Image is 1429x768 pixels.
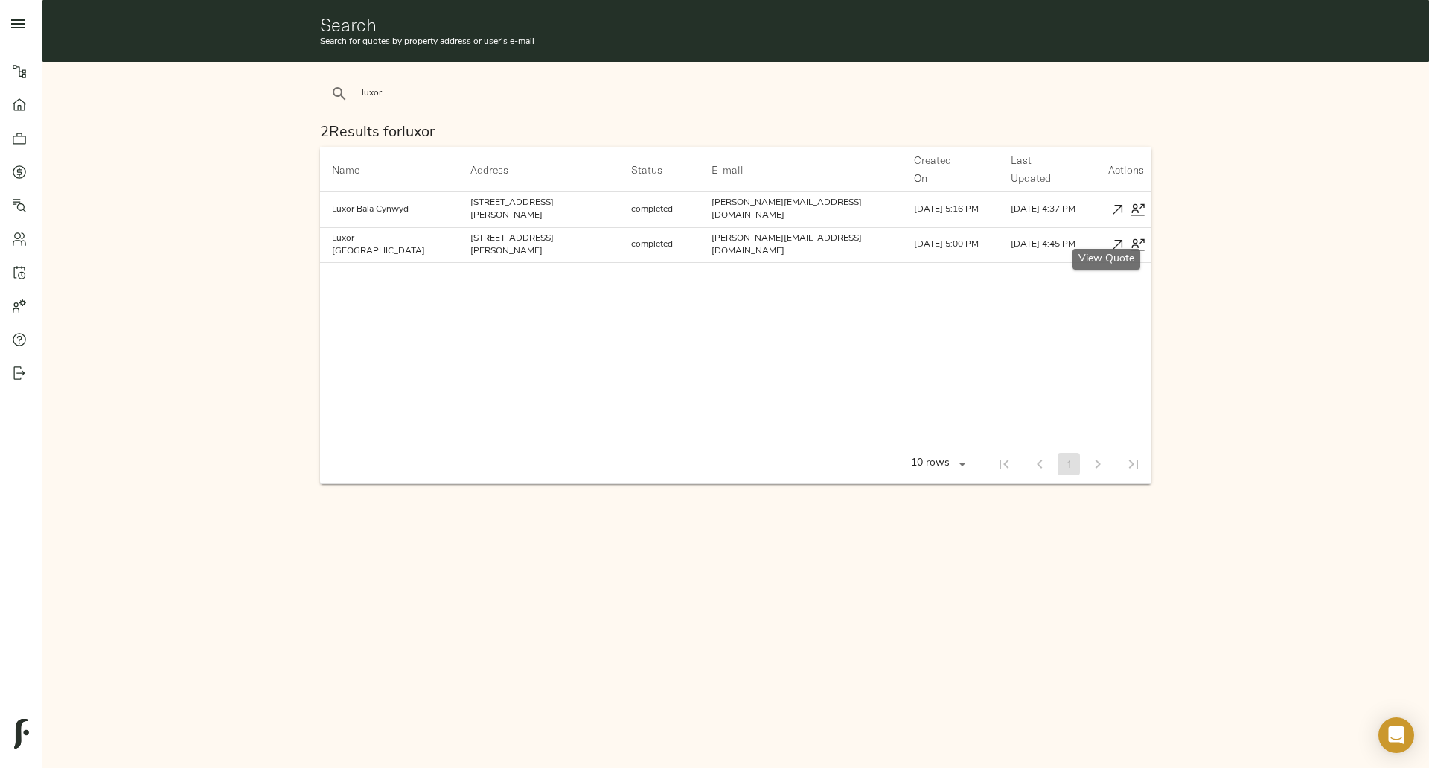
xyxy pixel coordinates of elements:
[332,161,359,179] div: Name
[902,192,999,227] td: [DATE] 5:16 PM
[1011,151,1067,187] div: Last Updated
[320,227,459,262] td: Luxor [GEOGRAPHIC_DATA]
[700,192,903,227] td: [PERSON_NAME][EMAIL_ADDRESS][DOMAIN_NAME]
[320,124,1152,142] h3: 2 Results for luxor
[362,83,615,104] input: search
[1128,235,1148,255] button: View User
[712,161,763,179] span: E-mail
[999,227,1104,262] td: [DATE] 4:45 PM
[1011,151,1086,187] span: Last Updated
[1378,717,1414,753] div: Open Intercom Messenger
[700,227,903,262] td: [PERSON_NAME][EMAIL_ADDRESS][DOMAIN_NAME]
[619,227,700,262] td: completed
[986,457,1022,470] span: First Page
[332,161,379,179] span: Name
[631,161,682,179] span: Status
[1116,457,1151,470] span: Last Page
[631,161,662,179] div: Status
[458,192,618,227] td: [STREET_ADDRESS][PERSON_NAME]
[712,161,744,179] div: E-mail
[320,35,1152,48] p: Search for quotes by property address or user's e-mail
[914,151,981,187] span: Created On
[914,151,962,187] div: Created On
[320,14,1152,35] h1: Search
[470,161,508,179] div: Address
[1128,200,1148,220] button: View User
[470,161,528,179] span: Address
[1080,457,1116,470] span: Next Page
[902,227,999,262] td: [DATE] 5:00 PM
[320,192,459,227] td: Luxor Bala Cynwyd
[323,77,356,110] button: search
[1022,457,1058,470] span: Previous Page
[999,192,1104,227] td: [DATE] 4:37 PM
[901,453,971,475] div: 10 rows
[458,227,618,262] td: [STREET_ADDRESS][PERSON_NAME]
[619,192,700,227] td: completed
[907,457,953,470] div: 10 rows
